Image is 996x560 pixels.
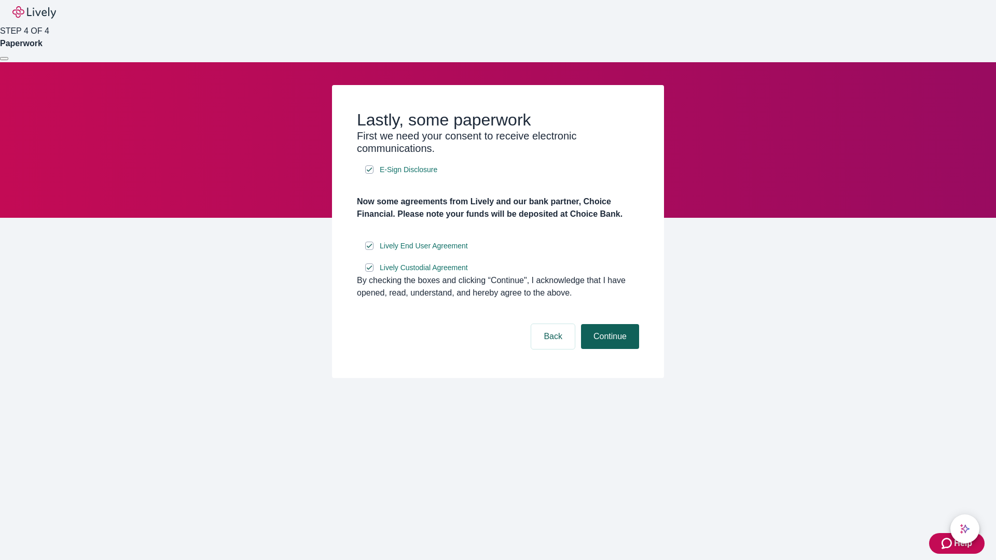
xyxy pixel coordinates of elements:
[378,163,439,176] a: e-sign disclosure document
[12,6,56,19] img: Lively
[954,537,972,550] span: Help
[929,533,985,554] button: Zendesk support iconHelp
[380,241,468,251] span: Lively End User Agreement
[942,537,954,550] svg: Zendesk support icon
[357,130,639,155] h3: First we need your consent to receive electronic communications.
[950,514,979,543] button: chat
[531,324,575,349] button: Back
[380,164,437,175] span: E-Sign Disclosure
[357,274,639,299] div: By checking the boxes and clicking “Continue", I acknowledge that I have opened, read, understand...
[378,261,470,274] a: e-sign disclosure document
[380,262,468,273] span: Lively Custodial Agreement
[960,524,970,534] svg: Lively AI Assistant
[581,324,639,349] button: Continue
[357,110,639,130] h2: Lastly, some paperwork
[357,195,639,220] h4: Now some agreements from Lively and our bank partner, Choice Financial. Please note your funds wi...
[378,240,470,253] a: e-sign disclosure document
